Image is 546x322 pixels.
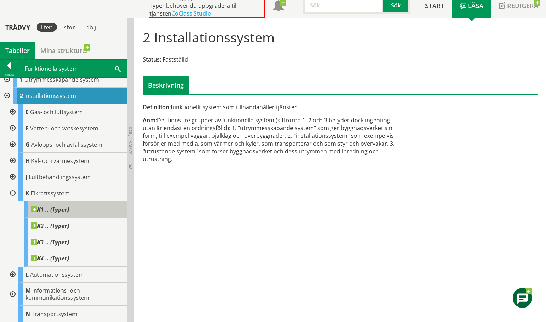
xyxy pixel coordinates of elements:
[35,42,94,59] a: Mina strukturer
[6,185,127,267] div: Gå till informationssidan för CoClass Studio
[25,310,30,318] span: N
[25,271,29,279] span: L
[128,127,134,154] span: Dölj trädvy
[6,104,127,120] div: Gå till informationssidan för CoClass Studio
[31,189,70,197] span: Elkraftssystem
[31,239,69,246] span: K3 .. (Typer)
[25,141,30,148] span: G
[143,116,157,124] span: Anm:
[507,1,538,10] span: Redigera
[24,92,76,100] span: Installationssystem
[6,169,127,185] div: Gå till informationssidan för CoClass Studio
[171,10,211,17] a: CoClass Studio
[25,157,30,165] span: H
[0,72,18,77] div: Tillbaka
[6,136,127,153] div: Gå till informationssidan för CoClass Studio
[143,76,189,94] div: Beskrivning
[468,1,483,10] span: Läsa
[143,116,403,163] div: Det finns tre grupper av funktionella system (siffrorna 1, 2 och 3 betyder dock ingenting, utan ä...
[31,141,102,148] span: Avlopps- och avfallssystem
[425,1,444,10] span: Start
[37,23,57,32] div: liten
[143,55,161,63] span: Status:
[31,206,69,213] span: K1 .. (Typer)
[25,287,89,301] span: Informations- och kommunikationssystem
[6,153,127,169] div: Gå till informationssidan för CoClass Studio
[60,23,79,32] div: stor
[25,108,29,116] span: E
[31,310,77,318] span: Transportsystem
[30,108,83,116] span: Gas- och luftsystem
[25,124,29,132] span: F
[143,29,275,45] h1: 2 Installationssystem
[6,306,127,322] div: Gå till informationssidan för CoClass Studio
[24,76,99,83] span: Utrymmesskapande system
[115,65,121,72] span: Sök i tabellen
[31,157,89,165] span: Kyl- och värmesystem
[25,173,27,181] span: J
[20,92,23,100] span: 2
[31,222,69,229] span: K2 .. (Typer)
[143,103,171,111] span: Definition:
[30,124,98,132] span: Vatten- och vätskesystem
[18,60,127,77] div: Funktionella system
[20,76,23,83] span: 1
[6,283,127,306] div: Gå till informationssidan för CoClass Studio
[273,1,284,12] span: Notifikationer
[163,55,188,63] span: Fastställd
[82,23,100,32] div: dölj
[11,250,127,267] div: Gå till informationssidan för CoClass Studio
[1,23,34,31] div: Trädvy
[29,173,91,181] span: Luftbehandlingssystem
[6,267,127,283] div: Gå till informationssidan för CoClass Studio
[25,189,29,197] span: K
[25,287,31,294] span: M
[143,103,403,111] div: funktionellt system som tillhandahåller tjänster
[11,218,127,234] div: Gå till informationssidan för CoClass Studio
[30,271,84,279] span: Automationssystem
[6,120,127,136] div: Gå till informationssidan för CoClass Studio
[11,234,127,250] div: Gå till informationssidan för CoClass Studio
[11,201,127,218] div: Gå till informationssidan för CoClass Studio
[31,255,69,262] span: K4 .. (Typer)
